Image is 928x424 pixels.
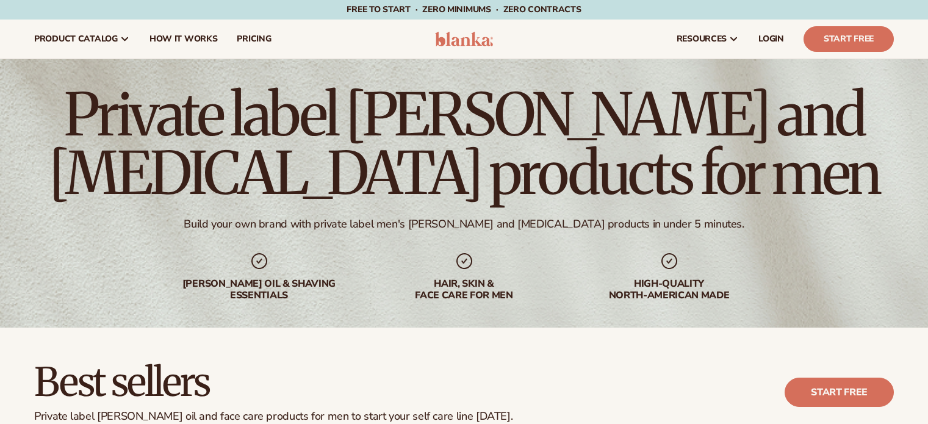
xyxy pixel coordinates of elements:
[237,34,271,44] span: pricing
[758,34,784,44] span: LOGIN
[785,378,894,407] a: Start free
[149,34,218,44] span: How It Works
[591,278,747,301] div: High-quality North-american made
[181,278,337,301] div: [PERSON_NAME] oil & shaving essentials
[184,217,744,231] div: Build your own brand with private label men's [PERSON_NAME] and [MEDICAL_DATA] products in under ...
[435,32,493,46] img: logo
[24,20,140,59] a: product catalog
[677,34,727,44] span: resources
[34,362,513,403] h2: Best sellers
[34,34,118,44] span: product catalog
[34,85,894,203] h1: Private label [PERSON_NAME] and [MEDICAL_DATA] products for men
[749,20,794,59] a: LOGIN
[667,20,749,59] a: resources
[140,20,228,59] a: How It Works
[386,278,542,301] div: hair, skin & face care for men
[804,26,894,52] a: Start Free
[347,4,581,15] span: Free to start · ZERO minimums · ZERO contracts
[34,410,513,423] div: Private label [PERSON_NAME] oil and face care products for men to start your self care line [DATE].
[227,20,281,59] a: pricing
